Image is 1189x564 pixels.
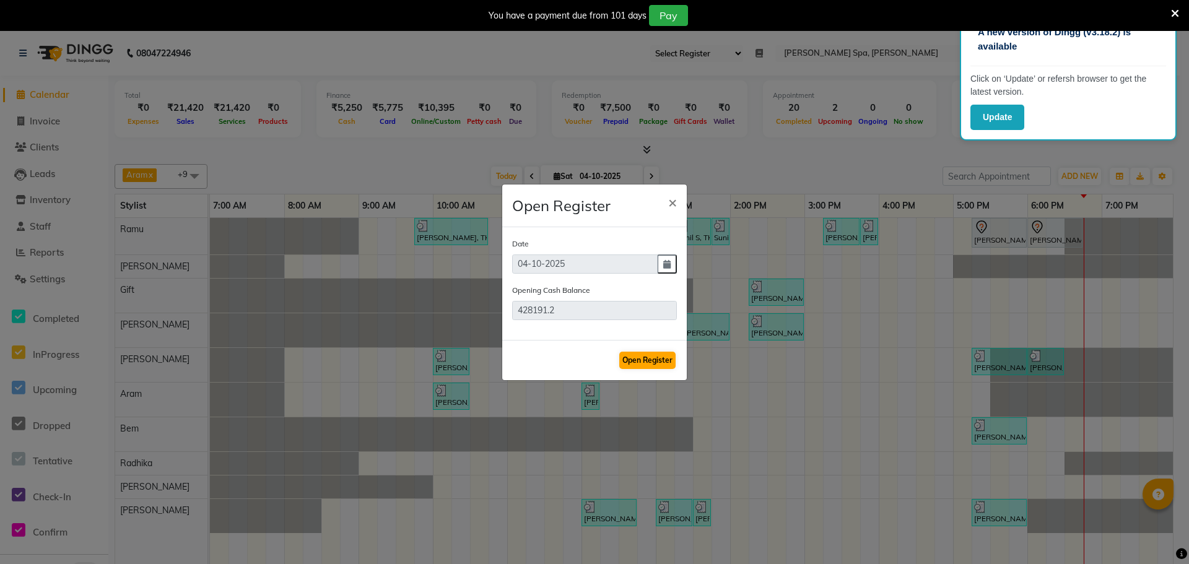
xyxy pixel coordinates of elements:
[978,25,1159,53] p: A new version of Dingg (v3.18.2) is available
[619,352,676,369] button: Open Register
[512,194,611,217] h4: Open Register
[970,105,1024,130] button: Update
[512,285,590,296] label: Opening Cash Balance
[649,5,688,26] button: Pay
[970,72,1166,98] p: Click on ‘Update’ or refersh browser to get the latest version.
[489,9,647,22] div: You have a payment due from 101 days
[668,193,677,211] span: ×
[658,184,687,219] button: Close
[512,238,529,249] label: Date
[512,301,677,320] input: Amount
